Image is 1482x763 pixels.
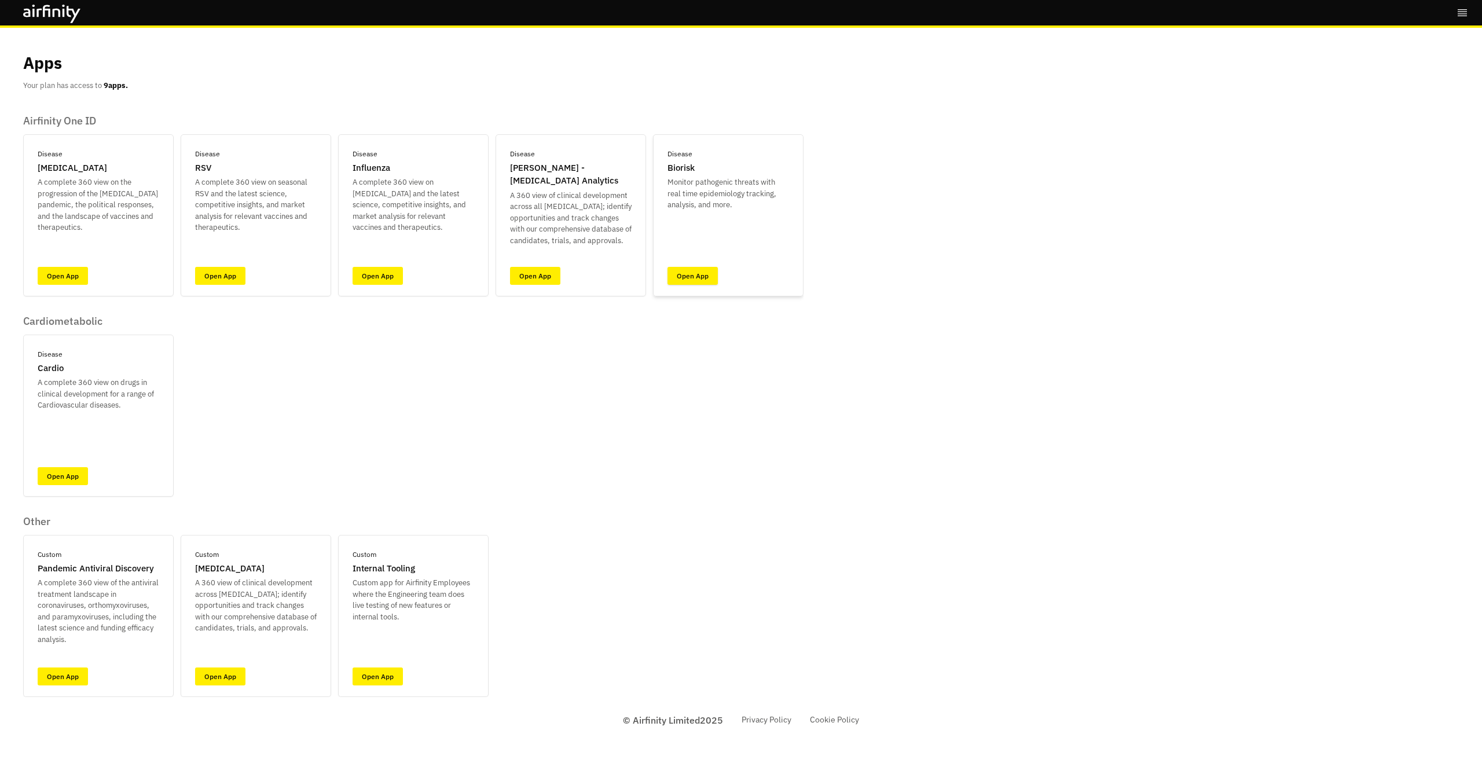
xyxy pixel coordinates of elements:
[38,562,154,575] p: Pandemic Antiviral Discovery
[38,377,159,411] p: A complete 360 view on drugs in clinical development for a range of Cardiovascular diseases.
[353,549,376,560] p: Custom
[667,149,692,159] p: Disease
[38,349,63,360] p: Disease
[195,577,317,634] p: A 360 view of clinical development across [MEDICAL_DATA]; identify opportunities and track change...
[104,80,128,90] b: 9 apps.
[23,51,62,75] p: Apps
[38,667,88,685] a: Open App
[667,267,718,285] a: Open App
[353,562,415,575] p: Internal Tooling
[510,190,632,247] p: A 360 view of clinical development across all [MEDICAL_DATA]; identify opportunities and track ch...
[742,714,791,726] a: Privacy Policy
[353,162,390,175] p: Influenza
[195,562,265,575] p: [MEDICAL_DATA]
[510,267,560,285] a: Open App
[195,162,211,175] p: RSV
[38,549,61,560] p: Custom
[195,667,245,685] a: Open App
[353,177,474,233] p: A complete 360 view on [MEDICAL_DATA] and the latest science, competitive insights, and market an...
[23,115,804,127] p: Airfinity One ID
[38,362,64,375] p: Cardio
[623,713,723,727] p: © Airfinity Limited 2025
[23,515,489,528] p: Other
[38,577,159,645] p: A complete 360 view of the antiviral treatment landscape in coronaviruses, orthomyxoviruses, and ...
[195,149,220,159] p: Disease
[353,577,474,622] p: Custom app for Airfinity Employees where the Engineering team does live testing of new features o...
[810,714,859,726] a: Cookie Policy
[38,162,107,175] p: [MEDICAL_DATA]
[353,267,403,285] a: Open App
[667,162,695,175] p: Biorisk
[510,162,632,188] p: [PERSON_NAME] - [MEDICAL_DATA] Analytics
[23,315,174,328] p: Cardiometabolic
[353,149,377,159] p: Disease
[38,177,159,233] p: A complete 360 view on the progression of the [MEDICAL_DATA] pandemic, the political responses, a...
[667,177,789,211] p: Monitor pathogenic threats with real time epidemiology tracking, analysis, and more.
[38,149,63,159] p: Disease
[353,667,403,685] a: Open App
[195,549,219,560] p: Custom
[38,467,88,485] a: Open App
[195,177,317,233] p: A complete 360 view on seasonal RSV and the latest science, competitive insights, and market anal...
[38,267,88,285] a: Open App
[23,80,128,91] p: Your plan has access to
[510,149,535,159] p: Disease
[195,267,245,285] a: Open App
